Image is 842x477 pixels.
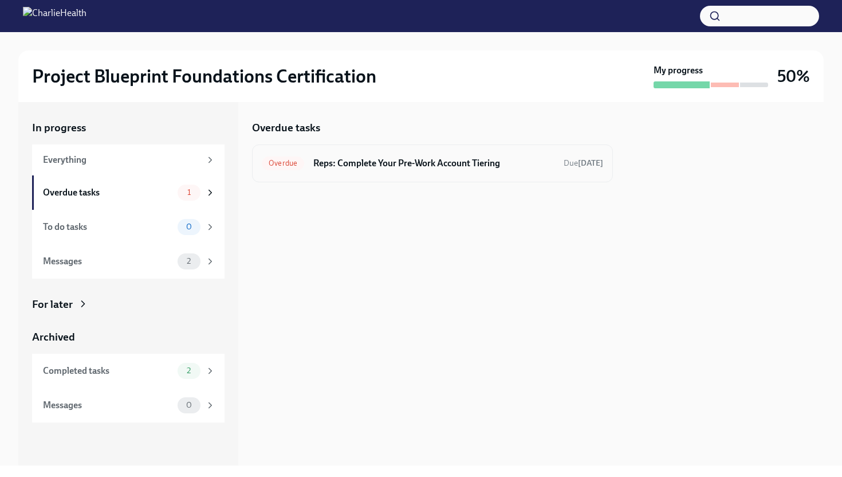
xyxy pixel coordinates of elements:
[43,221,173,233] div: To do tasks
[564,158,603,168] span: Due
[32,330,225,345] a: Archived
[32,354,225,388] a: Completed tasks2
[179,222,199,231] span: 0
[564,158,603,169] span: September 8th, 2025 11:00
[23,7,86,25] img: CharlieHealth
[32,65,376,88] h2: Project Blueprint Foundations Certification
[179,401,199,409] span: 0
[313,157,554,170] h6: Reps: Complete Your Pre-Work Account Tiering
[252,120,320,135] h5: Overdue tasks
[180,366,198,375] span: 2
[43,154,200,166] div: Everything
[32,297,73,312] div: For later
[43,365,173,377] div: Completed tasks
[262,154,603,173] a: OverdueReps: Complete Your Pre-Work Account TieringDue[DATE]
[578,158,603,168] strong: [DATE]
[180,188,198,197] span: 1
[654,64,703,77] strong: My progress
[32,175,225,210] a: Overdue tasks1
[32,210,225,244] a: To do tasks0
[43,255,173,268] div: Messages
[32,244,225,279] a: Messages2
[777,66,810,87] h3: 50%
[32,297,225,312] a: For later
[43,186,173,199] div: Overdue tasks
[262,159,304,167] span: Overdue
[180,257,198,265] span: 2
[32,144,225,175] a: Everything
[43,399,173,412] div: Messages
[32,120,225,135] a: In progress
[32,388,225,423] a: Messages0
